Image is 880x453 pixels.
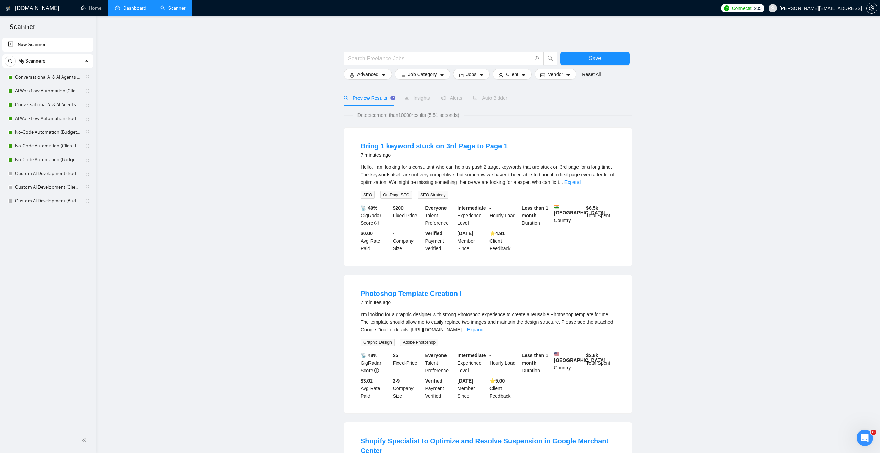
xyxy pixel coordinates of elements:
span: Client [506,70,518,78]
span: idcard [540,73,545,78]
div: Avg Rate Paid [359,377,392,400]
span: Preview Results [344,95,393,101]
b: $ 200 [393,205,404,211]
div: Total Spent [585,204,617,227]
a: Conversational AI & AI Agents (Client Filters) [15,70,80,84]
div: 7 minutes ago [361,151,508,159]
div: Duration [520,204,553,227]
span: Connects: [732,4,752,12]
span: Scanner [4,22,41,36]
span: ... [462,327,466,332]
span: setting [350,73,354,78]
div: Payment Verified [424,377,456,400]
b: Everyone [425,353,447,358]
b: Less than 1 month [522,353,548,366]
b: - [393,231,395,236]
div: Client Feedback [488,377,520,400]
b: 📡 48% [361,353,377,358]
b: $0.00 [361,231,373,236]
img: logo [6,3,11,14]
span: holder [85,75,90,80]
span: Hello, I am looking for a consultant who can help us push 2 target keywords that are stuck on 3rd... [361,164,614,185]
a: Conversational AI & AI Agents (Budget Filters) [15,98,80,112]
span: caret-down [521,73,526,78]
div: Talent Preference [424,352,456,374]
span: My Scanners [18,54,45,68]
button: folderJobscaret-down [453,69,490,80]
span: robot [473,96,478,100]
button: userClientcaret-down [493,69,532,80]
span: holder [85,157,90,163]
span: Advanced [357,70,378,78]
a: AI Workflow Automation (Budget Filters) [15,112,80,125]
b: [DATE] [457,231,473,236]
a: Custom AI Development (Budget Filters) [15,194,80,208]
span: user [498,73,503,78]
button: search [543,52,557,65]
a: dashboardDashboard [115,5,146,11]
div: Experience Level [456,204,488,227]
b: [DATE] [457,378,473,384]
span: search [5,59,15,64]
a: No-Code Automation (Client Filters) [15,139,80,153]
span: holder [85,116,90,121]
div: Payment Verified [424,230,456,252]
span: holder [85,102,90,108]
div: Tooltip anchor [390,95,396,101]
b: [GEOGRAPHIC_DATA] [554,204,606,216]
b: 📡 49% [361,205,377,211]
div: I’m looking for a graphic designer with strong Photoshop experience to create a reusable Photosho... [361,311,616,333]
b: Verified [425,231,443,236]
span: info-circle [374,221,379,225]
div: Member Since [456,230,488,252]
span: ... [559,179,563,185]
b: - [489,353,491,358]
b: $ 2.8k [586,353,598,358]
span: 205 [754,4,761,12]
a: New Scanner [8,38,88,52]
li: My Scanners [2,54,93,208]
div: Company Size [392,377,424,400]
a: Custom AI Development (Budget Filter) [15,167,80,180]
div: Fixed-Price [392,352,424,374]
b: $ 5 [393,353,398,358]
span: area-chart [404,96,409,100]
span: info-circle [374,368,379,373]
span: caret-down [381,73,386,78]
div: Company Size [392,230,424,252]
div: Country [553,204,585,227]
span: folder [459,73,464,78]
button: search [5,56,16,67]
span: caret-down [479,73,484,78]
span: holder [85,198,90,204]
a: AI Workflow Automation (Client Filters) [15,84,80,98]
div: Client Feedback [488,230,520,252]
a: Photoshop Template Creation I [361,290,462,297]
a: Expand [467,327,483,332]
span: caret-down [440,73,444,78]
span: On-Page SEO [380,191,412,199]
div: Hello, I am looking for a consultant who can help us push 2 target keywords that are stuck on 3rd... [361,163,616,186]
div: Duration [520,352,553,374]
span: Alerts [441,95,462,101]
div: Avg Rate Paid [359,230,392,252]
span: notification [441,96,446,100]
div: Talent Preference [424,204,456,227]
span: holder [85,130,90,135]
b: Intermediate [457,205,486,211]
b: Verified [425,378,443,384]
button: Save [560,52,630,65]
b: [GEOGRAPHIC_DATA] [554,352,606,363]
a: homeHome [81,5,101,11]
div: Country [553,352,585,374]
span: holder [85,171,90,176]
span: 8 [871,430,876,435]
button: idcardVendorcaret-down [535,69,576,80]
span: holder [85,143,90,149]
a: No-Code Automation (Budget Filters) [15,125,80,139]
span: setting [867,5,877,11]
span: I’m looking for a graphic designer with strong Photoshop experience to create a reusable Photosho... [361,312,613,332]
b: Intermediate [457,353,486,358]
span: holder [85,88,90,94]
b: ⭐️ 5.00 [489,378,505,384]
